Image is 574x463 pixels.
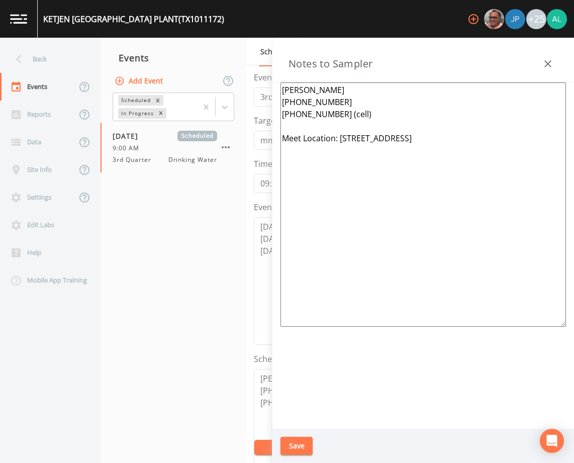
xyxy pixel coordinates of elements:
[540,429,564,453] div: Open Intercom Messenger
[505,9,526,29] div: Joshua gere Paul
[254,201,300,213] label: Event Notes
[484,9,504,29] img: e2d790fa78825a4bb76dcb6ab311d44c
[101,45,246,70] div: Events
[259,38,293,66] a: Schedule
[10,14,27,24] img: logo
[101,123,246,173] a: [DATE]Scheduled9:00 AM3rd QuarterDrinking Water
[152,95,163,106] div: Remove Scheduled
[280,82,566,327] textarea: [PERSON_NAME] [PHONE_NUMBER] [PHONE_NUMBER] (cell) Meet Location: [STREET_ADDRESS]
[113,72,167,90] button: Add Event
[155,108,166,119] div: Remove In Progress
[118,95,152,106] div: Scheduled
[484,9,505,29] div: Mike Franklin
[177,131,217,141] span: Scheduled
[254,440,315,455] button: Save
[547,9,567,29] img: 30a13df2a12044f58df5f6b7fda61338
[254,158,312,170] label: Time (Optional)
[280,437,313,455] button: Save
[43,13,224,25] div: KETJEN [GEOGRAPHIC_DATA] PLANT (TX1011172)
[526,9,546,29] div: +25
[254,115,336,127] label: Target Sampling Date
[505,9,525,29] img: 41241ef155101aa6d92a04480b0d0000
[113,131,145,141] span: [DATE]
[113,155,157,164] span: 3rd Quarter
[254,71,300,83] label: Event Name
[289,56,372,72] h3: Notes to Sampler
[254,217,555,345] textarea: [DATE] 3:01pm email sent [DATE] 10:00am follow up email sent [DATE] 10:45am confirmed by [PERSON_...
[113,144,145,153] span: 9:00 AM
[118,108,155,119] div: In Progress
[168,155,217,164] span: Drinking Water
[254,353,407,365] label: Scheduler Notes (Shared with all events)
